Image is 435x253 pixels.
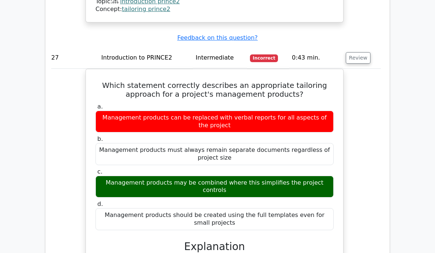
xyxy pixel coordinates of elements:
div: Management products may be combined where this simplifies the project controls [95,176,334,198]
div: Management products should be created using the full templates even for small projects [95,208,334,230]
div: Management products can be replaced with verbal reports for all aspects of the project [95,111,334,133]
button: Review [346,52,371,64]
span: b. [97,135,103,142]
td: 27 [48,47,98,68]
span: Incorrect [250,54,278,62]
td: 0:43 min. [289,47,343,68]
a: tailoring prince2 [122,6,170,13]
span: c. [97,168,102,175]
div: Management products must always remain separate documents regardless of project size [95,143,334,165]
div: Concept: [95,6,334,13]
h5: Which statement correctly describes an appropriate tailoring approach for a project's management ... [95,81,334,99]
h3: Explanation [100,240,329,253]
span: a. [97,103,103,110]
a: Feedback on this question? [177,34,258,41]
span: d. [97,200,103,207]
td: Introduction to PRINCE2 [98,47,193,68]
td: Intermediate [193,47,247,68]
